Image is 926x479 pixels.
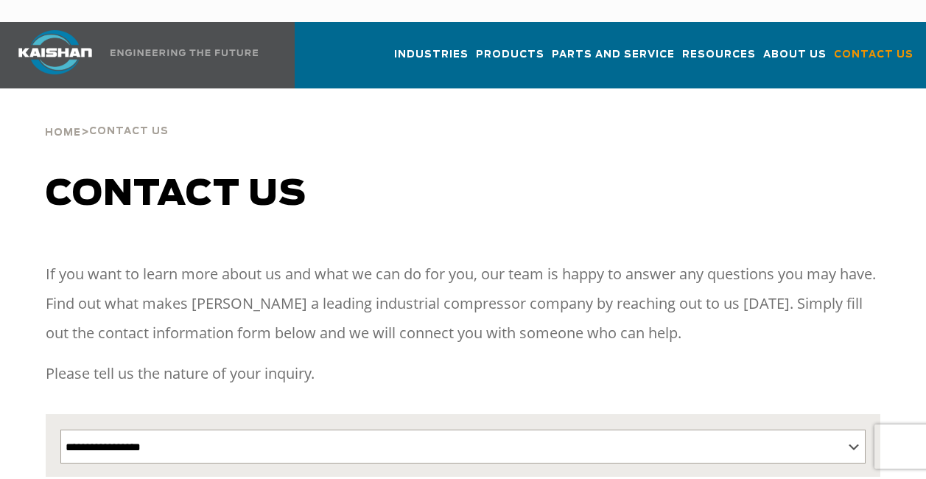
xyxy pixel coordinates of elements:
span: Resources [682,46,756,63]
span: Contact us [46,177,306,212]
span: Products [476,46,544,63]
span: Parts and Service [552,46,675,63]
img: Engineering the future [111,49,258,56]
a: Products [476,35,544,85]
a: Home [45,125,81,139]
a: Industries [394,35,469,85]
div: > [45,88,169,144]
p: If you want to learn more about us and what we can do for you, our team is happy to answer any qu... [46,259,880,348]
span: Home [45,128,81,138]
a: About Us [763,35,827,85]
span: About Us [763,46,827,63]
a: Contact Us [834,35,913,85]
span: Contact Us [89,127,169,136]
span: Industries [394,46,469,63]
span: Contact Us [834,46,913,63]
p: Please tell us the nature of your inquiry. [46,359,880,388]
a: Parts and Service [552,35,675,85]
a: Resources [682,35,756,85]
